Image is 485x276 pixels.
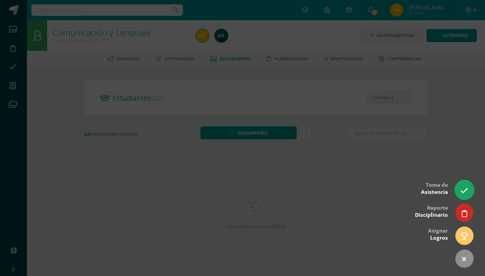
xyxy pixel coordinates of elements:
[421,177,448,199] div: Toma de
[430,234,448,241] span: Logros
[421,188,448,196] span: Asistencia
[415,211,448,218] span: Disciplinario
[428,223,448,245] div: Asignar
[415,200,448,222] div: Reporte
